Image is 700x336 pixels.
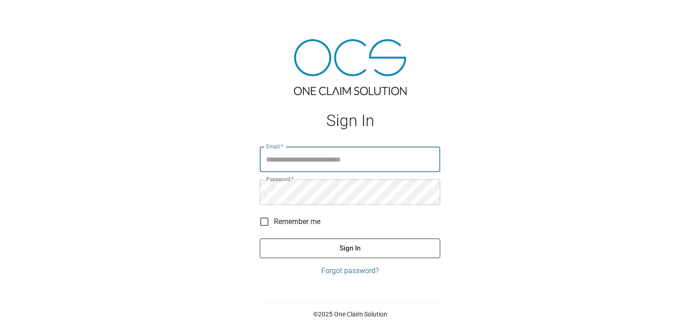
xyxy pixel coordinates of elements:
[11,5,47,24] img: ocs-logo-white-transparent.png
[294,39,407,95] img: ocs-logo-tra.png
[260,112,440,130] h1: Sign In
[260,265,440,276] a: Forgot password?
[274,216,320,227] span: Remember me
[260,310,440,319] p: © 2025 One Claim Solution
[266,175,293,183] label: Password
[266,143,283,150] label: Email
[260,239,440,258] button: Sign In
